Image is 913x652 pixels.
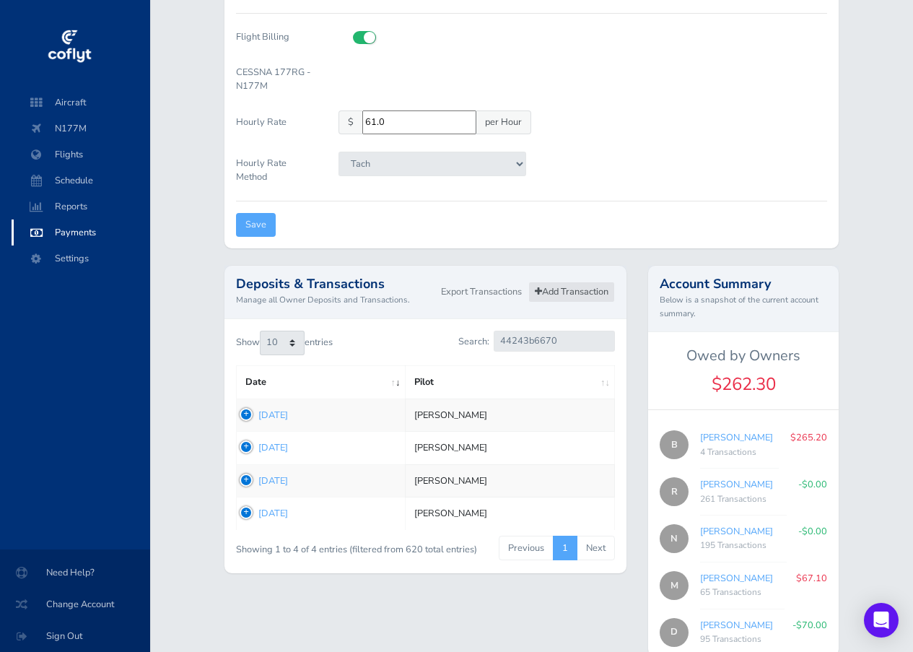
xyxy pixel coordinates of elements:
[700,431,773,444] a: [PERSON_NAME]
[796,571,827,586] p: $67.10
[26,245,136,271] span: Settings
[405,464,615,497] td: [PERSON_NAME]
[26,194,136,219] span: Reports
[17,623,133,649] span: Sign Out
[700,586,785,600] div: 65 Transactions
[792,618,827,633] p: -$70.00
[225,152,327,189] label: Hourly Rate Method
[26,168,136,194] span: Schedule
[660,571,689,600] span: M
[236,534,383,557] div: Showing 1 to 4 of 4 entries (filtered from 620 total entries)
[45,25,93,69] img: coflyt logo
[553,536,577,560] a: 1
[494,331,615,352] input: Search:
[798,524,827,539] p: -$0.00
[236,213,276,237] input: Save
[258,507,288,520] a: [DATE]
[476,110,531,134] span: per Hour
[405,432,615,464] td: [PERSON_NAME]
[700,492,787,507] div: 261 Transactions
[258,474,288,487] a: [DATE]
[648,370,839,398] div: $262.30
[660,524,689,553] span: N
[26,90,136,116] span: Aircraft
[660,618,689,647] span: D
[700,619,773,632] a: [PERSON_NAME]
[700,525,773,538] a: [PERSON_NAME]
[405,399,615,431] td: [PERSON_NAME]
[700,633,781,647] div: 95 Transactions
[660,277,827,290] h2: Account Summary
[700,572,773,585] a: [PERSON_NAME]
[660,477,689,506] span: R
[225,61,327,98] label: CESSNA 177RG - N177M
[26,142,136,168] span: Flights
[26,219,136,245] span: Payments
[798,477,827,492] p: -$0.00
[700,478,773,491] a: [PERSON_NAME]
[434,282,528,303] a: Export Transactions
[225,25,327,49] label: Flight Billing
[528,282,615,303] a: Add Transaction
[236,277,434,290] h2: Deposits & Transactions
[864,603,899,638] div: Open Intercom Messenger
[405,497,615,530] td: [PERSON_NAME]
[26,116,136,142] span: N177M
[225,110,327,140] label: Hourly Rate
[338,110,363,134] span: $
[700,445,779,460] div: 4 Transactions
[405,366,615,399] th: Pilot: activate to sort column ascending
[260,331,305,355] select: Showentries
[458,331,615,352] label: Search:
[236,293,434,306] small: Manage all Owner Deposits and Transactions.
[660,430,689,459] span: B
[17,560,133,586] span: Need Help?
[700,539,787,553] div: 195 Transactions
[237,366,406,399] th: Date: activate to sort column ascending
[17,591,133,617] span: Change Account
[660,293,827,320] small: Below is a snapshot of the current account summary.
[258,441,288,454] a: [DATE]
[790,430,827,445] p: $265.20
[236,331,333,355] label: Show entries
[258,409,288,422] a: [DATE]
[648,347,839,365] h5: Owed by Owners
